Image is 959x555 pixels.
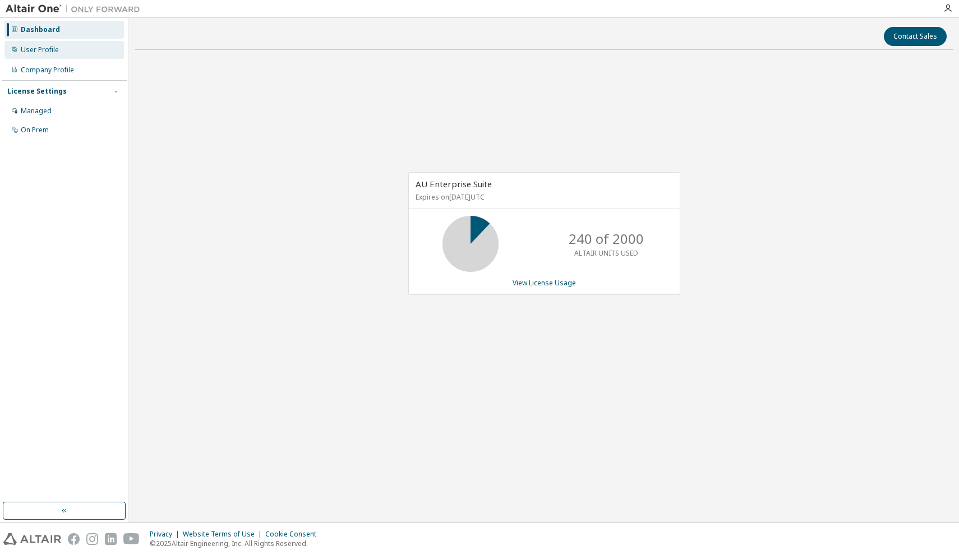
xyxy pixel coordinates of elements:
button: Contact Sales [884,27,947,46]
span: AU Enterprise Suite [416,178,492,189]
div: Managed [21,107,52,115]
div: Privacy [150,530,183,539]
p: © 2025 Altair Engineering, Inc. All Rights Reserved. [150,539,323,548]
img: instagram.svg [86,533,98,545]
img: linkedin.svg [105,533,117,545]
p: ALTAIR UNITS USED [574,248,638,258]
img: facebook.svg [68,533,80,545]
div: User Profile [21,45,59,54]
div: Website Terms of Use [183,530,265,539]
img: altair_logo.svg [3,533,61,545]
img: Altair One [6,3,146,15]
div: On Prem [21,126,49,135]
a: View License Usage [513,278,576,288]
img: youtube.svg [123,533,140,545]
div: License Settings [7,87,67,96]
div: Cookie Consent [265,530,323,539]
div: Dashboard [21,25,60,34]
p: Expires on [DATE] UTC [416,192,670,202]
p: 240 of 2000 [569,229,644,248]
div: Company Profile [21,66,74,75]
